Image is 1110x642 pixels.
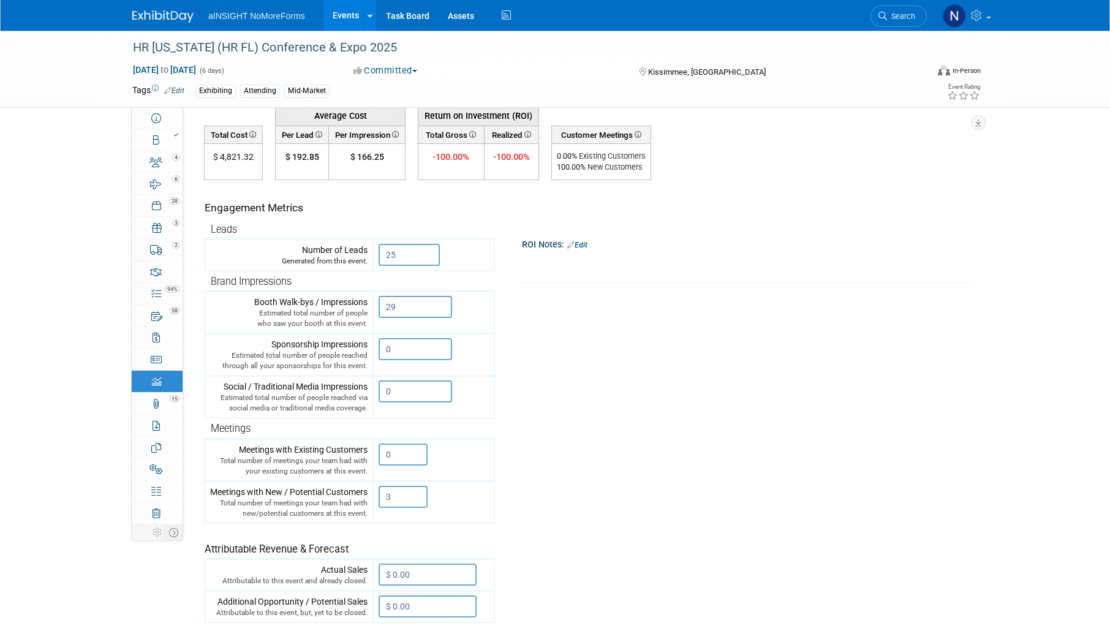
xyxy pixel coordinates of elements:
[943,4,966,28] img: Nichole Brown
[418,126,485,143] th: Total Gross
[210,256,368,266] div: Generated from this event.
[938,66,950,75] img: Format-Inperson.png
[132,304,183,326] a: 58
[210,380,368,414] div: Social / Traditional Media Impressions
[484,126,538,143] th: Realized
[855,64,981,82] div: Event Format
[210,393,368,414] div: Estimated total number of people reached via social media or traditional media coverage.
[350,152,384,162] span: $ 166.25
[132,10,194,23] img: ExhibitDay
[172,175,180,183] span: 6
[159,65,170,75] span: to
[165,524,183,540] td: Toggle Event Tabs
[210,498,368,519] div: Total number of meetings your team had with new/potential customers at this event.
[522,235,973,251] div: ROI Notes:
[174,132,178,137] i: Booth reservation complete
[577,151,646,160] span: Existing Customers
[172,241,180,249] span: 2
[432,151,469,162] span: -100.00%
[195,85,236,97] div: Exhibiting
[349,64,422,77] button: Committed
[210,608,368,618] div: Attributable to this event, but, yet to be closed.
[210,595,368,618] div: Additional Opportunity / Potential Sales
[210,444,368,477] div: Meetings with Existing Customers
[329,126,406,143] th: Per Impression
[132,195,183,216] a: 28
[493,151,530,162] span: -100.00%
[887,12,915,21] span: Search
[240,85,280,97] div: Attending
[132,217,183,238] a: 3
[276,105,406,126] th: Average Cost
[172,154,180,161] span: 4
[211,276,292,287] span: Brand Impressions
[210,576,368,586] div: Attributable to this event and already closed.
[198,67,224,75] span: (6 days)
[205,126,263,143] th: Total Cost
[132,173,183,194] a: 6
[169,395,180,402] span: 15
[132,393,183,414] a: 15
[285,152,319,162] span: $ 192.85
[557,151,572,160] span: 0.00
[150,524,165,540] td: Personalize Event Tab Strip
[284,85,330,97] div: Mid-Market
[205,200,489,216] div: Engagement Metrics
[567,241,587,249] a: Edit
[952,66,981,75] div: In-Person
[208,11,305,21] span: aINSIGHT NoMoreForms
[557,151,646,162] div: %
[132,283,183,304] a: 94%
[132,64,197,75] span: [DATE] [DATE]
[172,219,180,227] span: 3
[648,67,766,77] span: Kissimmee, [GEOGRAPHIC_DATA]
[211,224,237,235] span: Leads
[132,151,183,173] a: 4
[211,423,251,434] span: Meetings
[165,285,180,293] span: 94%
[552,126,651,143] th: Customer Meetings
[557,162,580,172] span: 100.00
[210,308,368,329] div: Estimated total number of people who saw your booth at this event.
[870,6,927,27] a: Search
[132,239,183,260] a: 2
[418,105,539,126] th: Return on Investment (ROI)
[276,126,329,143] th: Per Lead
[129,37,908,59] div: HR [US_STATE] (HR FL) Conference & Expo 2025
[557,162,646,173] div: %
[210,350,368,371] div: Estimated total number of people reached through all your sponsorships for this event.
[205,144,263,180] td: $ 4,821.32
[210,296,368,329] div: Booth Walk-bys / Impressions
[169,307,180,314] span: 58
[210,486,368,519] div: Meetings with New / Potential Customers
[210,456,368,477] div: Total number of meetings your team had with your existing customers at this event.
[169,197,180,205] span: 28
[947,84,980,90] div: Event Rating
[210,564,368,586] div: Actual Sales
[132,84,184,98] td: Tags
[164,86,184,95] a: Edit
[586,162,643,172] span: New Customers
[210,338,368,371] div: Sponsorship Impressions
[210,244,368,266] div: Number of Leads
[205,527,488,557] div: Attributable Revenue & Forecast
